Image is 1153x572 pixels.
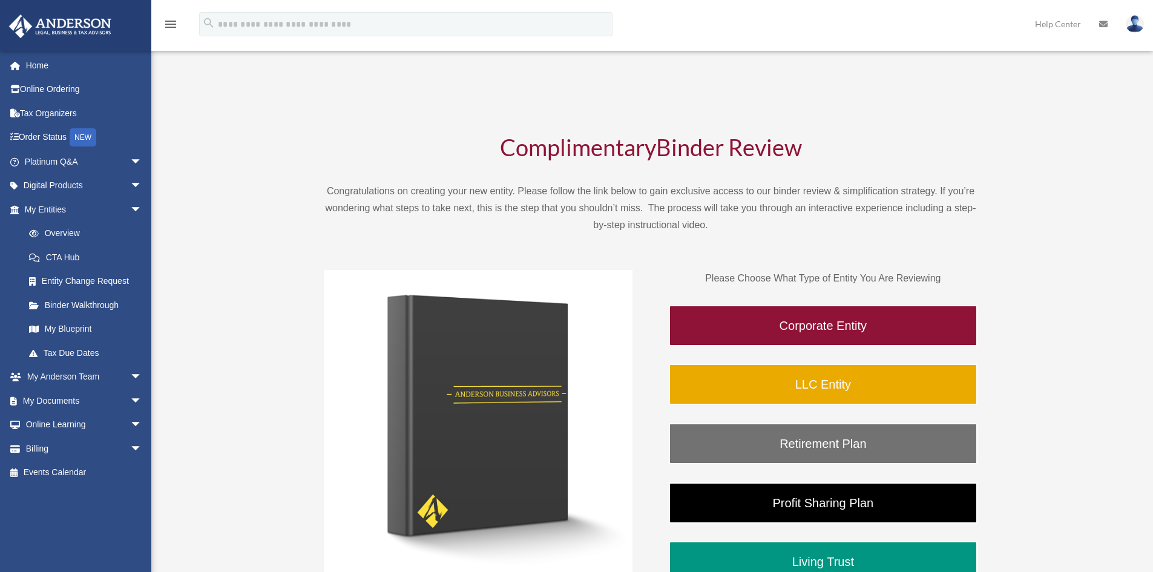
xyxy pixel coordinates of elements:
img: User Pic [1126,15,1144,33]
a: Platinum Q&Aarrow_drop_down [8,150,160,174]
i: menu [163,17,178,31]
a: Retirement Plan [669,423,977,464]
a: Profit Sharing Plan [669,482,977,524]
a: LLC Entity [669,364,977,405]
a: Home [8,53,160,77]
span: Binder Review [656,133,802,161]
a: Digital Productsarrow_drop_down [8,174,160,198]
a: Events Calendar [8,461,160,485]
a: My Blueprint [17,317,160,341]
span: Complimentary [500,133,656,161]
a: My Documentsarrow_drop_down [8,389,160,413]
div: NEW [70,128,96,146]
a: My Entitiesarrow_drop_down [8,197,160,222]
a: Entity Change Request [17,269,160,294]
span: arrow_drop_down [130,365,154,390]
i: search [202,16,215,30]
a: Overview [17,222,160,246]
a: CTA Hub [17,245,160,269]
span: arrow_drop_down [130,174,154,199]
p: Congratulations on creating your new entity. Please follow the link below to gain exclusive acces... [324,183,977,234]
a: Tax Due Dates [17,341,160,365]
a: Binder Walkthrough [17,293,154,317]
span: arrow_drop_down [130,436,154,461]
span: arrow_drop_down [130,413,154,438]
p: Please Choose What Type of Entity You Are Reviewing [669,270,977,287]
span: arrow_drop_down [130,389,154,413]
a: menu [163,21,178,31]
a: Online Learningarrow_drop_down [8,413,160,437]
a: Billingarrow_drop_down [8,436,160,461]
a: Order StatusNEW [8,125,160,150]
span: arrow_drop_down [130,197,154,222]
span: arrow_drop_down [130,150,154,174]
a: Corporate Entity [669,305,977,346]
img: Anderson Advisors Platinum Portal [5,15,115,38]
a: My Anderson Teamarrow_drop_down [8,365,160,389]
a: Online Ordering [8,77,160,102]
a: Tax Organizers [8,101,160,125]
